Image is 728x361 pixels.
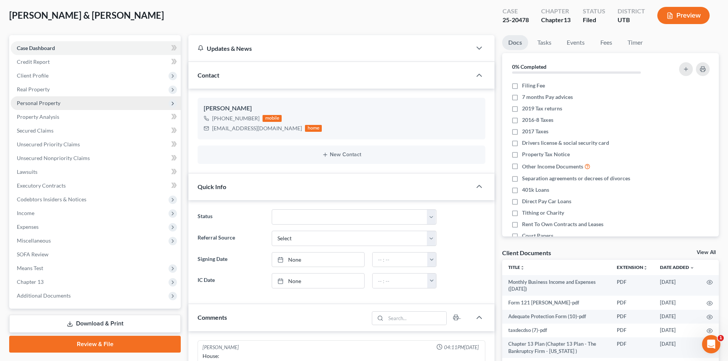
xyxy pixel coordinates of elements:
[522,128,548,135] span: 2017 Taxes
[17,72,49,79] span: Client Profile
[17,100,60,106] span: Personal Property
[522,82,545,89] span: Filing Fee
[541,16,571,24] div: Chapter
[204,152,479,158] button: New Contact
[198,44,462,52] div: Updates & News
[17,58,50,65] span: Credit Report
[373,274,428,288] input: -- : --
[522,163,583,170] span: Other Income Documents
[654,310,700,324] td: [DATE]
[502,35,528,50] a: Docs
[11,179,181,193] a: Executory Contracts
[203,344,239,351] div: [PERSON_NAME]
[654,337,700,358] td: [DATE]
[17,127,54,134] span: Secured Claims
[212,115,259,122] div: [PHONE_NUMBER]
[305,125,322,132] div: home
[11,248,181,261] a: SOFA Review
[611,275,654,296] td: PDF
[611,337,654,358] td: PDF
[263,115,282,122] div: mobile
[17,141,80,147] span: Unsecured Priority Claims
[522,139,609,147] span: Drivers license & social security card
[194,273,268,288] label: IC Date
[522,220,603,228] span: Rent To Own Contracts and Leases
[9,315,181,333] a: Download & Print
[522,151,570,158] span: Property Tax Notice
[17,86,50,92] span: Real Property
[564,16,571,23] span: 13
[17,292,71,299] span: Additional Documents
[583,16,605,24] div: Filed
[17,237,51,244] span: Miscellaneous
[194,209,268,225] label: Status
[594,35,618,50] a: Fees
[522,186,549,194] span: 401k Loans
[373,253,428,267] input: -- : --
[611,296,654,309] td: PDF
[204,104,479,113] div: [PERSON_NAME]
[17,113,59,120] span: Property Analysis
[502,310,611,324] td: Adequate Protection Form (10)-pdf
[11,138,181,151] a: Unsecured Priority Claims
[272,274,364,288] a: None
[444,344,479,351] span: 04:11PM[DATE]
[17,168,37,175] span: Lawsuits
[194,252,268,267] label: Signing Date
[541,7,571,16] div: Chapter
[11,110,181,124] a: Property Analysis
[690,265,694,270] i: expand_more
[618,7,645,16] div: District
[718,335,724,341] span: 1
[9,336,181,353] a: Review & File
[11,165,181,179] a: Lawsuits
[654,275,700,296] td: [DATE]
[522,232,553,240] span: Court Papers
[17,45,55,51] span: Case Dashboard
[11,124,181,138] a: Secured Claims
[654,324,700,337] td: [DATE]
[531,35,558,50] a: Tasks
[503,16,529,24] div: 25-20478
[508,264,525,270] a: Titleunfold_more
[611,324,654,337] td: PDF
[660,264,694,270] a: Date Added expand_more
[522,209,564,217] span: Tithing or Charity
[198,314,227,321] span: Comments
[617,264,648,270] a: Extensionunfold_more
[522,105,562,112] span: 2019 Tax returns
[11,151,181,165] a: Unsecured Nonpriority Claims
[621,35,649,50] a: Timer
[11,41,181,55] a: Case Dashboard
[502,296,611,309] td: Form 121 [PERSON_NAME]-pdf
[512,63,546,70] strong: 0% Completed
[561,35,591,50] a: Events
[17,265,43,271] span: Means Test
[654,296,700,309] td: [DATE]
[502,337,611,358] td: Chapter 13 Plan (Chapter 13 Plan - The Bankruptcy Firm - [US_STATE] )
[522,175,630,182] span: Separation agreements or decrees of divorces
[17,155,90,161] span: Unsecured Nonpriority Claims
[522,197,571,205] span: Direct Pay Car Loans
[502,275,611,296] td: Monthly Business Income and Expenses ([DATE])
[212,125,302,132] div: [EMAIL_ADDRESS][DOMAIN_NAME]
[643,265,648,270] i: unfold_more
[522,116,553,124] span: 2016-8 Taxes
[618,16,645,24] div: UTB
[17,196,86,202] span: Codebtors Insiders & Notices
[502,324,611,337] td: taxdecdso (7)-pdf
[520,265,525,270] i: unfold_more
[502,249,551,257] div: Client Documents
[198,183,226,190] span: Quick Info
[17,182,66,189] span: Executory Contracts
[9,10,164,21] span: [PERSON_NAME] & [PERSON_NAME]
[386,312,447,325] input: Search...
[11,55,181,69] a: Credit Report
[522,93,573,101] span: 7 months Pay advices
[702,335,720,353] iframe: Intercom live chat
[272,253,364,267] a: None
[611,310,654,324] td: PDF
[697,250,716,255] a: View All
[17,251,49,257] span: SOFA Review
[503,7,529,16] div: Case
